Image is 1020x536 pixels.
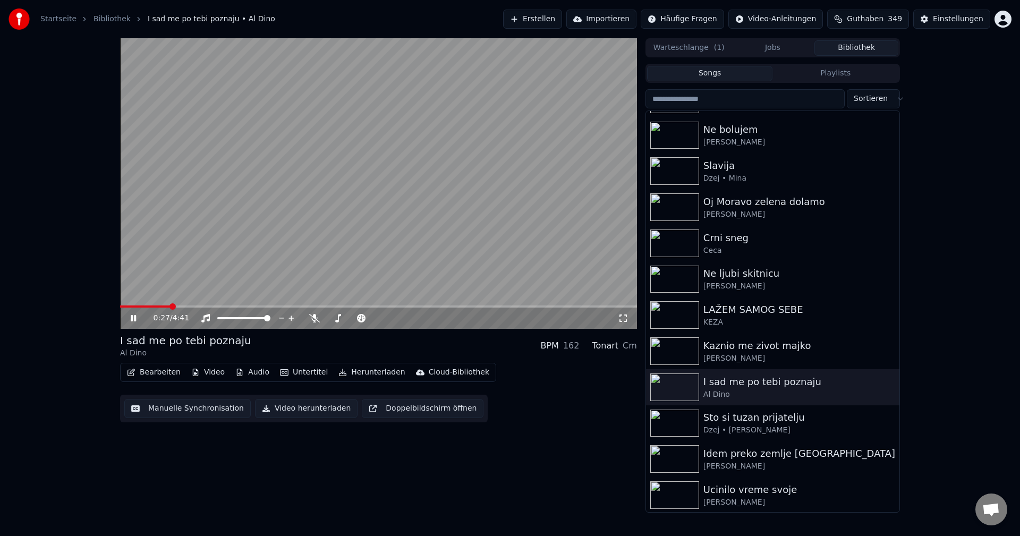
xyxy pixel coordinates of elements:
nav: breadcrumb [40,14,275,24]
div: Cm [623,339,637,352]
div: Sto si tuzan prijatelju [703,410,895,425]
span: Sortieren [854,93,888,104]
button: Erstellen [503,10,562,29]
div: I sad me po tebi poznaju [703,375,895,389]
span: 349 [888,14,902,24]
div: I sad me po tebi poznaju [120,333,251,348]
span: Guthaben [847,14,883,24]
div: BPM [540,339,558,352]
div: Crni sneg [703,231,895,245]
a: Chat öffnen [975,494,1007,525]
button: Bibliothek [814,40,898,56]
div: Ucinilo vreme svoje [703,482,895,497]
div: Al Dino [703,389,895,400]
button: Einstellungen [913,10,990,29]
button: Manuelle Synchronisation [124,399,251,418]
button: Warteschlange [647,40,731,56]
button: Importieren [566,10,636,29]
button: Songs [647,66,773,81]
button: Playlists [772,66,898,81]
div: Dzej • [PERSON_NAME] [703,425,895,436]
div: LAŽEM SAMOG SEBE [703,302,895,317]
div: Ceca [703,245,895,256]
div: Dzej • Mina [703,173,895,184]
div: Idem preko zemlje [GEOGRAPHIC_DATA] [703,446,895,461]
button: Häufige Fragen [641,10,724,29]
button: Untertitel [276,365,332,380]
span: 0:27 [154,313,170,324]
div: [PERSON_NAME] [703,281,895,292]
button: Guthaben349 [827,10,909,29]
img: youka [8,8,30,30]
div: [PERSON_NAME] [703,209,895,220]
div: [PERSON_NAME] [703,497,895,508]
div: Ne ljubi skitnicu [703,266,895,281]
button: Video [187,365,229,380]
button: Video herunterladen [255,399,358,418]
div: Oj Moravo zelena dolamo [703,194,895,209]
div: Cloud-Bibliothek [429,367,489,378]
span: 4:41 [173,313,189,324]
div: [PERSON_NAME] [703,461,895,472]
div: Ne bolujem [703,122,895,137]
a: Startseite [40,14,76,24]
div: Slavija [703,158,895,173]
button: Audio [231,365,274,380]
button: Video-Anleitungen [728,10,823,29]
span: I sad me po tebi poznaju • Al Dino [148,14,275,24]
div: Einstellungen [933,14,983,24]
button: Bearbeiten [123,365,185,380]
div: KEZA [703,317,895,328]
div: 162 [563,339,580,352]
div: Al Dino [120,348,251,359]
button: Doppelbildschirm öffnen [362,399,483,418]
span: ( 1 ) [714,42,725,53]
div: Kaznio me zivot majko [703,338,895,353]
div: / [154,313,179,324]
div: [PERSON_NAME] [703,137,895,148]
div: Tonart [592,339,618,352]
a: Bibliothek [93,14,131,24]
button: Herunterladen [334,365,409,380]
div: [PERSON_NAME] [703,353,895,364]
button: Jobs [731,40,815,56]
